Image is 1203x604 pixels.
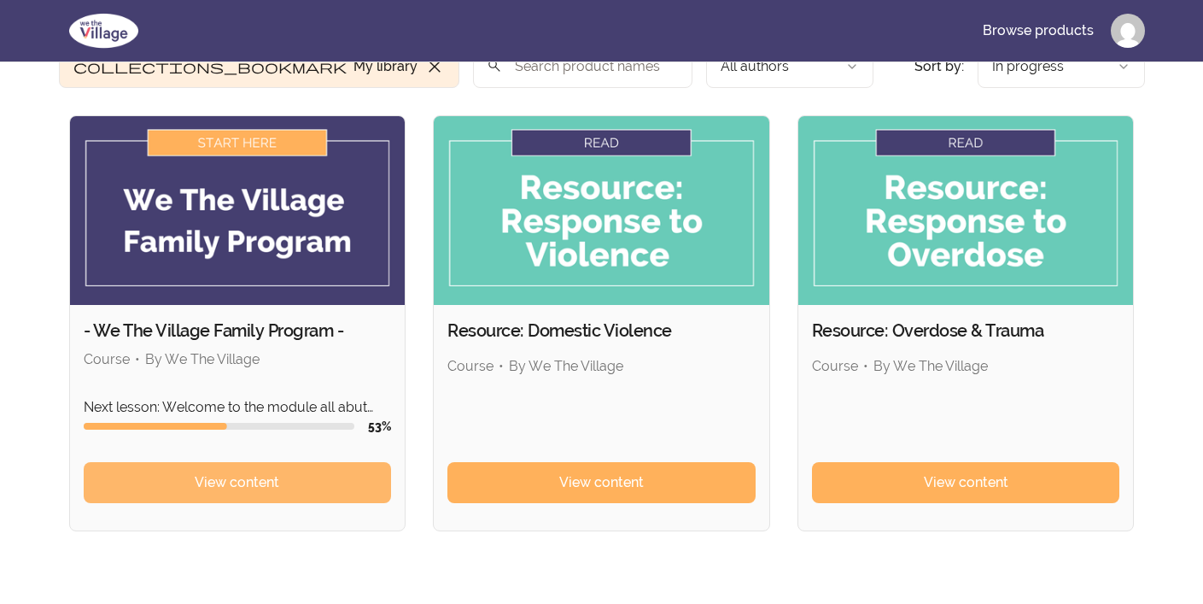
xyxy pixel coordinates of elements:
[84,423,355,430] div: Course progress
[487,54,502,78] span: search
[798,116,1134,305] img: Product image for Resource: Overdose & Trauma
[863,358,868,374] span: •
[73,56,347,77] span: collections_bookmark
[70,116,406,305] img: Product image for - We The Village Family Program -
[706,45,873,88] button: Filter by author
[84,319,392,343] h2: - We The Village Family Program -
[978,45,1145,88] button: Product sort options
[559,472,644,493] span: View content
[447,319,756,343] h2: Resource: Domestic Violence
[368,419,391,433] span: 53 %
[873,358,988,374] span: By We The Village
[447,358,493,374] span: Course
[135,351,140,367] span: •
[59,45,459,88] button: Filter by My library
[424,56,445,77] span: close
[812,319,1120,343] h2: Resource: Overdose & Trauma
[969,10,1107,51] a: Browse products
[84,351,130,367] span: Course
[195,472,279,493] span: View content
[473,45,692,88] input: Search product names
[84,462,392,503] a: View content
[969,10,1145,51] nav: Main
[924,472,1008,493] span: View content
[447,462,756,503] a: View content
[84,397,392,418] p: Next lesson: Welcome to the module all abut YOU!
[812,358,858,374] span: Course
[509,358,623,374] span: By We The Village
[434,116,769,305] img: Product image for Resource: Domestic Violence
[59,10,149,51] img: We The Village logo
[1111,14,1145,48] img: Profile image for Douglas Schmohl
[914,58,964,74] span: Sort by:
[145,351,260,367] span: By We The Village
[812,462,1120,503] a: View content
[499,358,504,374] span: •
